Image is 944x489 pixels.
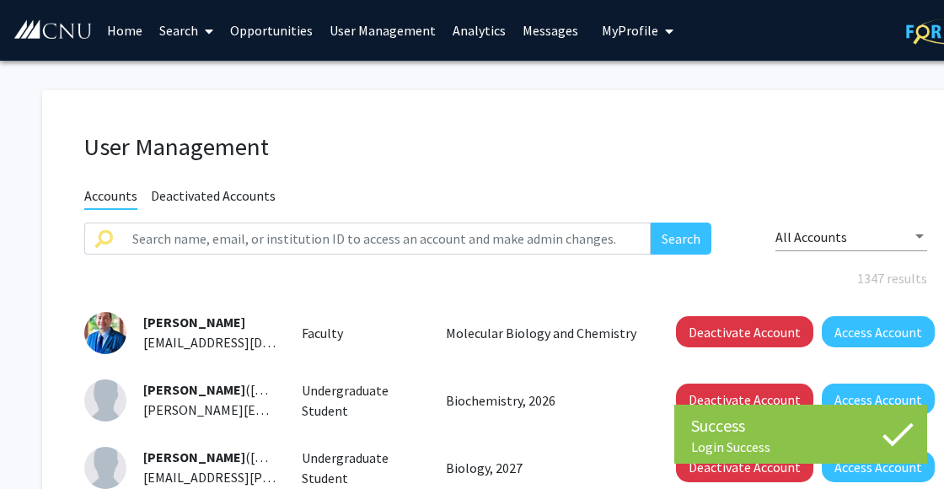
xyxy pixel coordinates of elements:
button: Deactivate Account [676,384,813,415]
div: Undergraduate Student [289,380,434,421]
div: Success [691,413,910,438]
a: User Management [321,1,444,60]
button: Search [651,223,711,255]
span: [PERSON_NAME][EMAIL_ADDRESS][PERSON_NAME][DOMAIN_NAME] [143,401,550,418]
span: ([PERSON_NAME].[PERSON_NAME].23) [143,381,474,398]
div: 1347 results [72,268,940,288]
span: [PERSON_NAME] [143,314,245,330]
button: Access Account [822,316,935,347]
p: Biochemistry, 2026 [446,390,638,411]
input: Search name, email, or institution ID to access an account and make admin changes. [122,223,651,255]
p: Molecular Biology and Chemistry [446,323,638,343]
a: Analytics [444,1,514,60]
span: [EMAIL_ADDRESS][DOMAIN_NAME] [143,334,349,351]
span: Deactivated Accounts [151,187,276,208]
span: All Accounts [775,228,847,245]
a: Search [151,1,222,60]
h1: User Management [84,132,927,162]
a: Opportunities [222,1,321,60]
span: Accounts [84,187,137,210]
span: [EMAIL_ADDRESS][PERSON_NAME][DOMAIN_NAME] [143,469,449,486]
span: [PERSON_NAME] [143,449,245,465]
img: Profile Picture [84,379,126,422]
div: Faculty [289,323,434,343]
img: Profile Picture [84,447,126,489]
a: Home [99,1,151,60]
span: My Profile [602,22,658,39]
button: Deactivate Account [676,316,813,347]
div: Login Success [691,438,910,455]
span: [PERSON_NAME] [143,381,245,398]
p: Biology, 2027 [446,458,638,478]
div: Undergraduate Student [289,448,434,488]
a: Messages [514,1,587,60]
img: Profile Picture [84,312,126,354]
span: ([PERSON_NAME].[PERSON_NAME].23) [143,449,474,465]
img: Christopher Newport University Logo [13,19,93,40]
button: Access Account [822,384,935,415]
